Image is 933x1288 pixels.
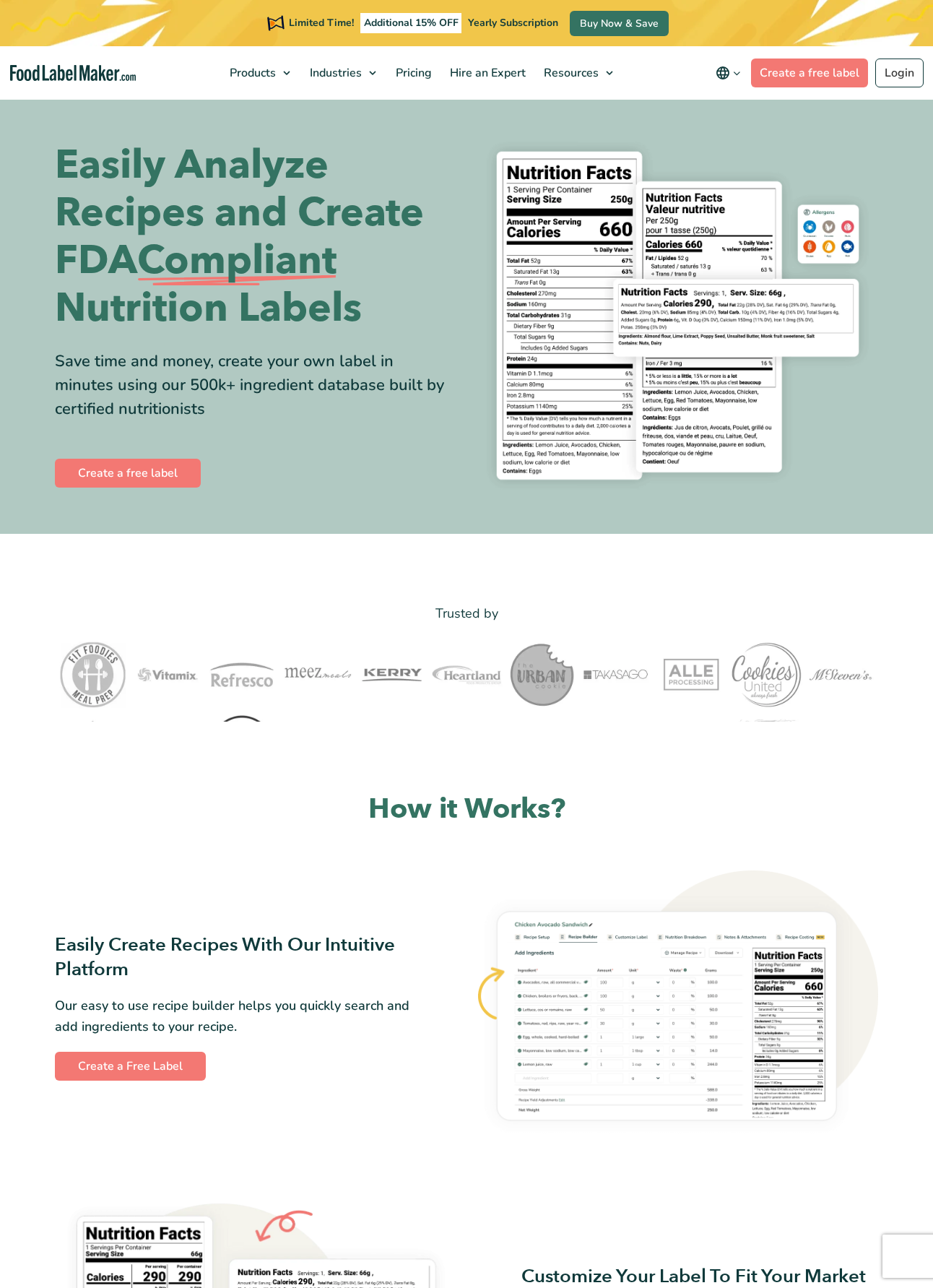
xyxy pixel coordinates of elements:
[570,11,669,36] a: Buy Now & Save
[387,46,438,100] a: Pricing
[55,933,412,981] h3: Easily Create Recipes With Our Intuitive Platform
[360,13,462,33] span: Additional 15% OFF
[225,65,277,81] span: Products
[55,459,201,488] a: Create a free label
[468,16,558,30] span: Yearly Subscription
[391,65,433,81] span: Pricing
[55,791,878,827] h2: How it Works?
[55,1052,206,1081] a: Create a Free Label
[441,46,531,100] a: Hire an Expert
[535,46,620,100] a: Resources
[221,46,298,100] a: Products
[55,603,878,624] p: Trusted by
[55,995,412,1037] p: Our easy to use recipe builder helps you quickly search and add ingredients to your recipe.
[305,65,363,81] span: Industries
[137,237,337,285] span: Compliant
[539,65,600,81] span: Resources
[55,142,456,332] h1: Easily Analyze Recipes and Create FDA Nutrition Labels
[301,46,383,100] a: Industries
[289,16,354,30] span: Limited Time!
[55,350,456,421] div: Save time and money, create your own label in minutes using our 500k+ ingredient database built b...
[875,59,924,87] a: Login
[751,59,868,87] a: Create a free label
[446,65,527,81] span: Hire an Expert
